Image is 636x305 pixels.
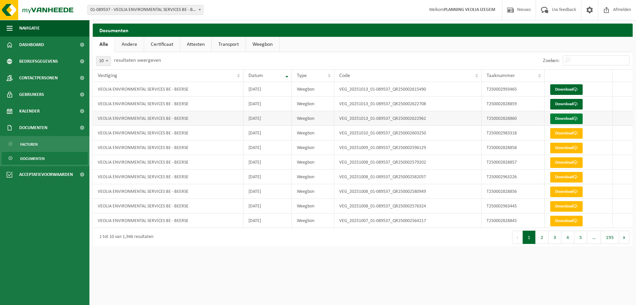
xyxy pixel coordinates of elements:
span: Kalender [19,103,40,119]
td: VEG_20251009_01-089537_QR250002596129 [334,140,482,155]
span: Bedrijfsgegevens [19,53,58,70]
td: Weegbon [292,170,335,184]
td: VEOLIA ENVIRONMENTAL SERVICES BE - BEERSE [93,199,243,213]
strong: PLANNING VEOLIA IZEGEM [444,7,495,12]
a: Weegbon [246,37,279,52]
td: [DATE] [243,140,291,155]
td: VEG_20251008_01-089537_QR250002580949 [334,184,482,199]
button: Next [619,231,629,244]
td: [DATE] [243,184,291,199]
td: Weegbon [292,155,335,170]
span: Documenten [20,152,45,165]
td: Weegbon [292,199,335,213]
button: 5 [574,231,587,244]
button: 2 [536,231,549,244]
a: Download [550,143,583,153]
button: 195 [601,231,619,244]
label: resultaten weergeven [114,58,161,63]
span: Facturen [20,138,38,151]
span: Dashboard [19,37,44,53]
td: VEG_20251013_01-089537_QR250002622962 [334,111,482,126]
td: VEG_20251013_01-089537_QR250002622708 [334,97,482,111]
a: Download [550,187,583,197]
td: Weegbon [292,213,335,228]
a: Download [550,157,583,168]
a: Documenten [2,152,88,165]
td: VEG_20251010_01-089537_QR250002603250 [334,126,482,140]
h2: Documenten [93,24,633,37]
td: T250002828860 [482,111,545,126]
a: Download [550,172,583,183]
td: VEG_20251008_01-089537_QR250002576324 [334,199,482,213]
span: Contactpersonen [19,70,58,86]
span: Gebruikers [19,86,44,103]
td: VEOLIA ENVIRONMENTAL SERVICES BE - BEERSE [93,184,243,199]
td: VEG_20251008_01-089537_QR250002582057 [334,170,482,184]
td: [DATE] [243,199,291,213]
td: Weegbon [292,140,335,155]
td: [DATE] [243,97,291,111]
button: Previous [512,231,523,244]
td: Weegbon [292,126,335,140]
a: Facturen [2,138,88,150]
td: Weegbon [292,82,335,97]
button: 4 [561,231,574,244]
span: 10 [96,56,111,66]
td: T250002983318 [482,126,545,140]
td: [DATE] [243,82,291,97]
td: Weegbon [292,184,335,199]
td: T250002828856 [482,184,545,199]
td: [DATE] [243,155,291,170]
span: Taaknummer [487,73,515,78]
div: 1 tot 10 van 1,946 resultaten [96,231,153,243]
td: VEOLIA ENVIRONMENTAL SERVICES BE - BEERSE [93,97,243,111]
td: [DATE] [243,213,291,228]
td: VEG_20251008_01-089537_QR250002579202 [334,155,482,170]
a: Download [550,99,583,110]
button: 3 [549,231,561,244]
td: VEG_20251007_01-089537_QR250002564217 [334,213,482,228]
td: VEOLIA ENVIRONMENTAL SERVICES BE - BEERSE [93,126,243,140]
a: Download [550,128,583,139]
td: [DATE] [243,170,291,184]
a: Download [550,216,583,226]
span: Documenten [19,119,47,136]
td: T250002828859 [482,97,545,111]
span: 01-089537 - VEOLIA ENVIRONMENTAL SERVICES BE - BEERSE [88,5,203,15]
a: Download [550,201,583,212]
a: Attesten [180,37,211,52]
a: Alle [93,37,115,52]
span: 01-089537 - VEOLIA ENVIRONMENTAL SERVICES BE - BEERSE [87,5,203,15]
td: T250002828858 [482,140,545,155]
td: [DATE] [243,126,291,140]
label: Zoeken: [543,58,559,63]
a: Andere [115,37,144,52]
a: Transport [212,37,245,52]
a: Download [550,114,583,124]
span: … [587,231,601,244]
span: 10 [96,56,110,66]
a: Download [550,84,583,95]
span: Acceptatievoorwaarden [19,166,73,183]
td: VEOLIA ENVIRONMENTAL SERVICES BE - BEERSE [93,82,243,97]
td: T250002963445 [482,199,545,213]
td: VEOLIA ENVIRONMENTAL SERVICES BE - BEERSE [93,140,243,155]
td: T250002993465 [482,82,545,97]
span: Datum [248,73,263,78]
span: Type [297,73,307,78]
td: VEG_20251013_01-089537_QR250002615490 [334,82,482,97]
td: Weegbon [292,111,335,126]
a: Certificaat [144,37,180,52]
span: Code [339,73,350,78]
td: VEOLIA ENVIRONMENTAL SERVICES BE - BEERSE [93,155,243,170]
td: Weegbon [292,97,335,111]
td: VEOLIA ENVIRONMENTAL SERVICES BE - BEERSE [93,213,243,228]
td: T250002828857 [482,155,545,170]
span: Vestiging [98,73,117,78]
td: VEOLIA ENVIRONMENTAL SERVICES BE - BEERSE [93,111,243,126]
td: T250002828845 [482,213,545,228]
td: T250002963226 [482,170,545,184]
td: [DATE] [243,111,291,126]
span: Navigatie [19,20,40,37]
button: 1 [523,231,536,244]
